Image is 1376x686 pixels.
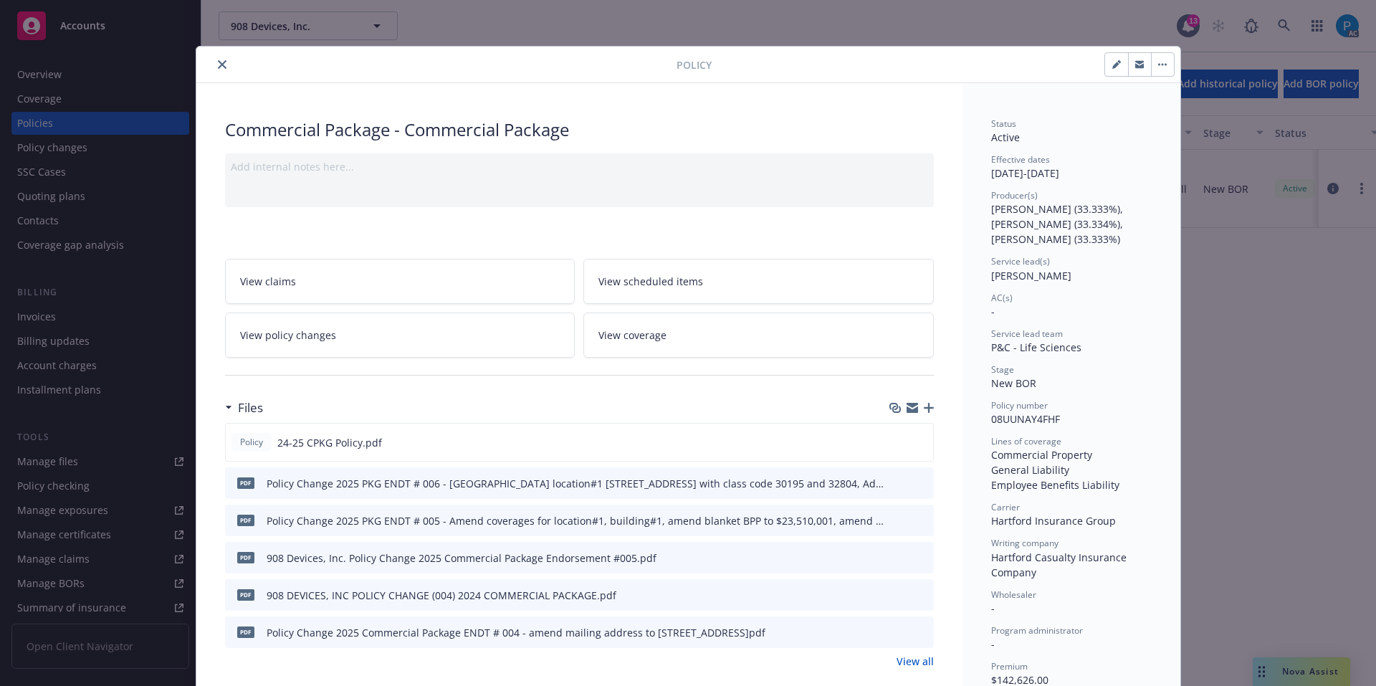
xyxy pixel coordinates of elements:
span: Policy [237,436,266,449]
span: 24-25 CPKG Policy.pdf [277,435,382,450]
span: - [991,637,995,651]
span: Service lead(s) [991,255,1050,267]
button: preview file [915,551,928,566]
button: download file [892,588,904,603]
span: Hartford Insurance Group [991,514,1116,528]
div: Files [225,399,263,417]
span: New BOR [991,376,1036,390]
a: View policy changes [225,313,575,358]
span: View coverage [598,328,666,343]
span: Carrier [991,501,1020,513]
span: Service lead team [991,328,1063,340]
div: 908 DEVICES, INC POLICY CHANGE (004) 2024 COMMERCIAL PACKAGE.pdf [267,588,616,603]
div: Policy Change 2025 PKG ENDT # 006 - [GEOGRAPHIC_DATA] location#1 [STREET_ADDRESS] with class code... [267,476,887,491]
button: preview file [915,513,928,528]
button: download file [892,551,904,566]
span: pdf [237,589,254,600]
span: Active [991,130,1020,144]
span: Wholesaler [991,589,1036,601]
span: Lines of coverage [991,435,1061,447]
span: pdf [237,627,254,637]
span: Status [991,118,1016,130]
button: preview file [915,476,928,491]
span: [PERSON_NAME] [991,269,1071,282]
div: 908 Devices, Inc. Policy Change 2025 Commercial Package Endorsement #005.pdf [267,551,656,566]
span: Producer(s) [991,189,1038,201]
button: download file [892,625,904,640]
div: Employee Benefits Liability [991,477,1152,492]
span: AC(s) [991,292,1013,304]
span: pdf [237,477,254,488]
h3: Files [238,399,263,417]
span: [PERSON_NAME] (33.333%), [PERSON_NAME] (33.334%), [PERSON_NAME] (33.333%) [991,202,1126,246]
button: preview file [914,435,927,450]
span: 08UUNAY4FHF [991,412,1060,426]
button: preview file [915,588,928,603]
a: View scheduled items [583,259,934,304]
div: Policy Change 2025 Commercial Package ENDT # 004 - amend mailing address to [STREET_ADDRESS]pdf [267,625,765,640]
div: Commercial Package - Commercial Package [225,118,934,142]
span: Program administrator [991,624,1083,637]
span: Writing company [991,537,1059,549]
div: Add internal notes here... [231,159,928,174]
span: Policy [677,57,712,72]
div: Policy Change 2025 PKG ENDT # 005 - Amend coverages for location#1, building#1, amend blanket BPP... [267,513,887,528]
div: Commercial Property [991,447,1152,462]
span: Hartford Casualty Insurance Company [991,551,1129,579]
span: - [991,601,995,615]
div: [DATE] - [DATE] [991,153,1152,181]
span: - [991,305,995,318]
button: preview file [915,625,928,640]
button: download file [892,513,904,528]
a: View claims [225,259,575,304]
button: download file [892,435,903,450]
span: pdf [237,515,254,525]
span: View scheduled items [598,274,703,289]
button: download file [892,476,904,491]
span: View claims [240,274,296,289]
a: View all [897,654,934,669]
span: Policy number [991,399,1048,411]
span: View policy changes [240,328,336,343]
span: Effective dates [991,153,1050,166]
button: close [214,56,231,73]
a: View coverage [583,313,934,358]
span: P&C - Life Sciences [991,340,1081,354]
div: General Liability [991,462,1152,477]
span: pdf [237,552,254,563]
span: Stage [991,363,1014,376]
span: Premium [991,660,1028,672]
